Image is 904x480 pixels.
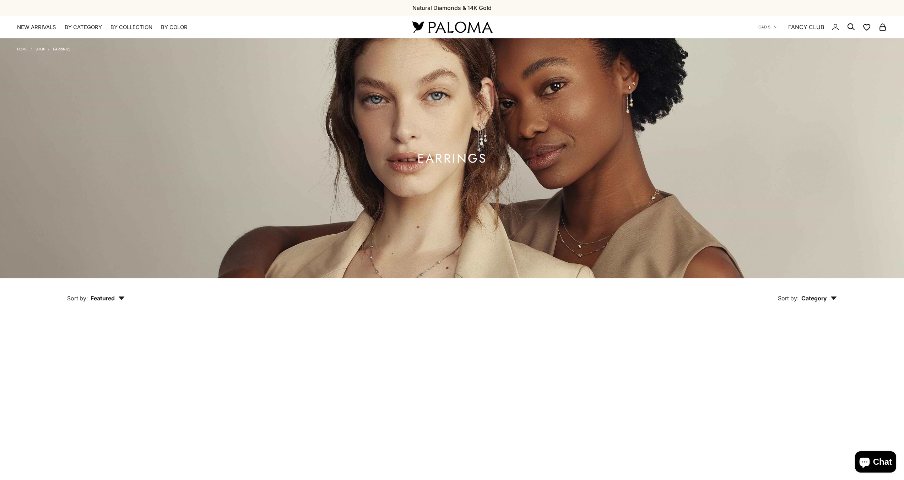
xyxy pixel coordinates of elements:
[412,3,492,12] p: Natural Diamonds & 14K Gold
[788,22,824,32] a: FANCY CLUB
[758,16,887,38] nav: Secondary navigation
[762,278,853,308] button: Sort by: Category
[17,47,28,51] a: Home
[53,47,70,51] a: Earrings
[17,45,70,51] nav: Breadcrumb
[801,295,837,302] span: Category
[91,295,125,302] span: Featured
[36,47,45,51] a: Shop
[161,24,188,31] summary: By Color
[67,295,88,302] span: Sort by:
[853,451,898,474] inbox-online-store-chat: Shopify online store chat
[778,295,799,302] span: Sort by:
[17,24,395,31] nav: Primary navigation
[417,154,487,163] h1: Earrings
[110,24,152,31] summary: By Collection
[758,24,770,30] span: CAD $
[758,24,778,30] button: CAD $
[51,278,141,308] button: Sort by: Featured
[17,24,56,31] a: NEW ARRIVALS
[65,24,102,31] summary: By Category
